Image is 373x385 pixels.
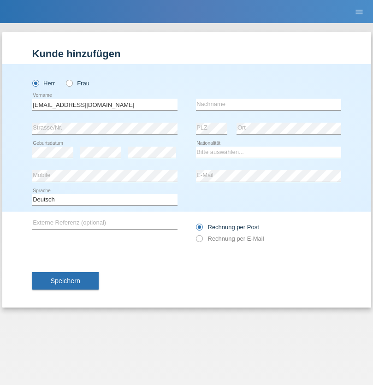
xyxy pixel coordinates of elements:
i: menu [355,7,364,17]
label: Rechnung per E-Mail [196,235,264,242]
input: Rechnung per E-Mail [196,235,202,247]
label: Frau [66,80,89,87]
h1: Kunde hinzufügen [32,48,341,59]
input: Frau [66,80,72,86]
label: Rechnung per Post [196,224,259,231]
input: Herr [32,80,38,86]
input: Rechnung per Post [196,224,202,235]
span: Speichern [51,277,80,284]
label: Herr [32,80,55,87]
a: menu [350,9,368,14]
button: Speichern [32,272,99,290]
